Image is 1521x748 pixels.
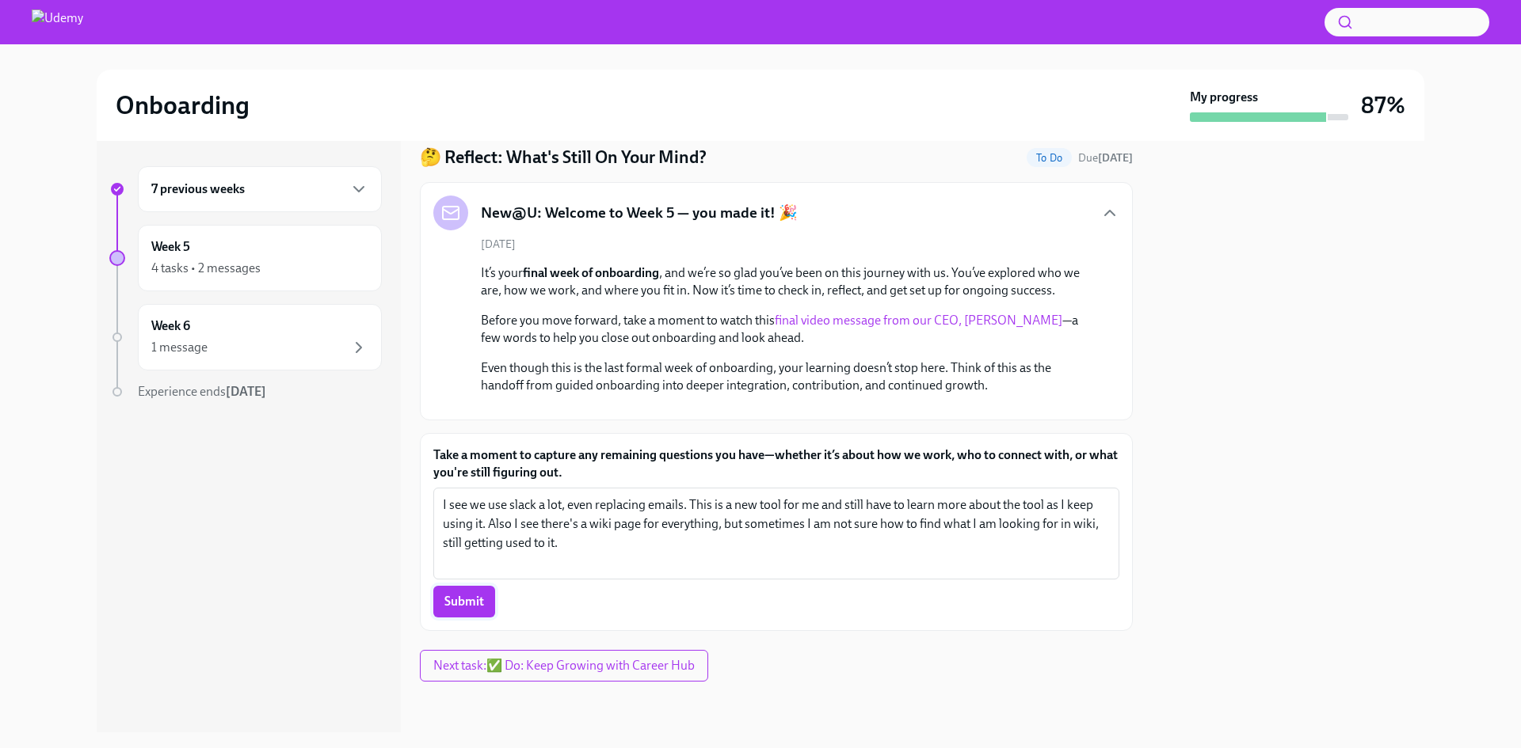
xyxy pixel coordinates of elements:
span: Due [1078,151,1133,165]
h3: 87% [1361,91,1405,120]
div: 1 message [151,339,208,356]
h6: Week 6 [151,317,190,335]
h5: New@U: Welcome to Week 5 — you made it! 🎉 [481,203,798,223]
textarea: I see we use slack a lot, even replacing emails. This is a new tool for me and still have to lear... [443,496,1110,571]
span: [DATE] [481,237,516,252]
p: Even though this is the last formal week of onboarding, your learning doesn’t stop here. Think of... [481,359,1094,394]
span: Next task : ✅ Do: Keep Growing with Career Hub [433,658,695,674]
span: Submit [444,594,484,609]
strong: My progress [1190,89,1258,106]
h6: Week 5 [151,238,190,256]
p: It’s your , and we’re so glad you’ve been on this journey with us. You’ve explored who we are, ho... [481,264,1094,299]
label: Take a moment to capture any remaining questions you have—whether it’s about how we work, who to ... [433,446,1119,481]
p: Before you move forward, take a moment to watch this —a few words to help you close out onboardin... [481,312,1094,347]
strong: [DATE] [1098,151,1133,165]
a: Week 61 message [109,304,382,370]
img: Udemy [32,9,83,35]
a: Week 54 tasks • 2 messages [109,225,382,291]
strong: final week of onboarding [523,265,659,280]
strong: [DATE] [226,384,266,399]
h4: 🤔 Reflect: What's Still On Your Mind? [420,146,707,169]
div: 4 tasks • 2 messages [151,260,261,277]
a: final video message from our CEO, [PERSON_NAME] [775,313,1062,328]
span: October 11th, 2025 13:00 [1078,150,1133,165]
span: Experience ends [138,384,266,399]
span: To Do [1027,152,1072,164]
h6: 7 previous weeks [151,180,245,198]
div: 7 previous weeks [138,166,382,212]
h2: Onboarding [116,89,250,121]
button: Submit [433,586,495,617]
button: Next task:✅ Do: Keep Growing with Career Hub [420,650,708,682]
